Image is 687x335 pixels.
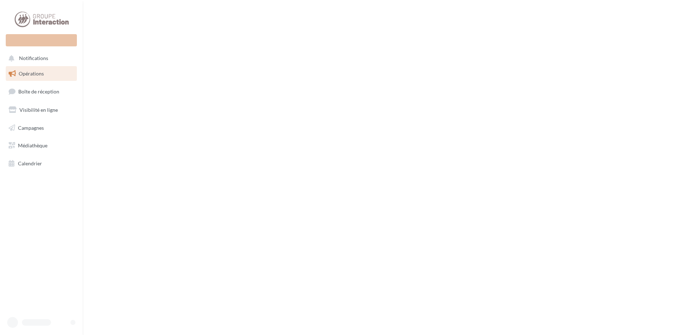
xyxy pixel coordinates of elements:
[6,34,77,46] div: Nouvelle campagne
[19,55,48,61] span: Notifications
[4,102,78,118] a: Visibilité en ligne
[4,120,78,136] a: Campagnes
[19,107,58,113] span: Visibilité en ligne
[4,138,78,153] a: Médiathèque
[19,70,44,77] span: Opérations
[4,156,78,171] a: Calendrier
[18,142,47,148] span: Médiathèque
[4,84,78,99] a: Boîte de réception
[4,66,78,81] a: Opérations
[18,160,42,166] span: Calendrier
[18,124,44,130] span: Campagnes
[18,88,59,95] span: Boîte de réception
